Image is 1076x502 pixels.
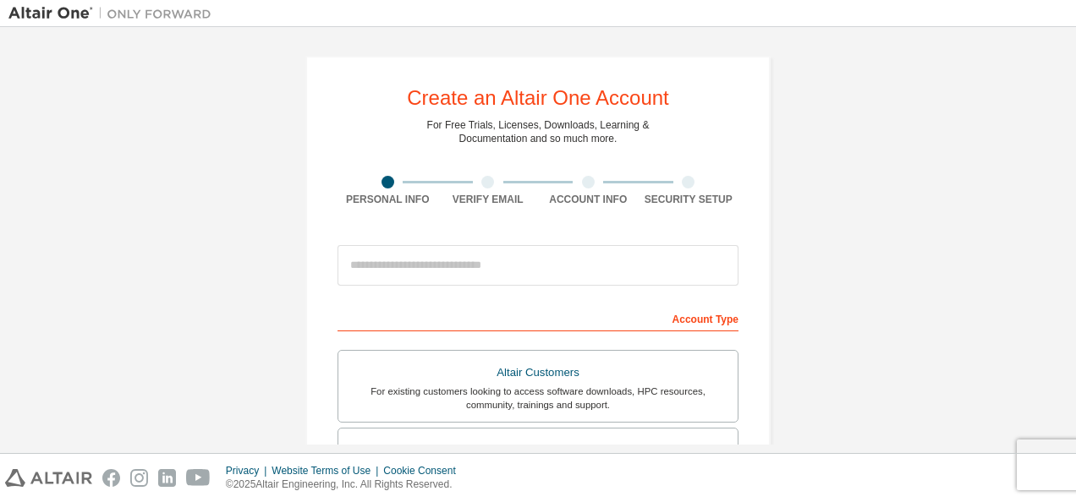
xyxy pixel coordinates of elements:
div: Privacy [226,464,272,477]
div: Students [349,439,727,462]
img: altair_logo.svg [5,469,92,487]
img: Altair One [8,5,220,22]
div: Website Terms of Use [272,464,383,477]
p: © 2025 Altair Engineering, Inc. All Rights Reserved. [226,477,466,492]
div: Personal Info [338,193,438,206]
img: youtube.svg [186,469,211,487]
div: Verify Email [438,193,539,206]
div: Security Setup [639,193,739,206]
div: For Free Trials, Licenses, Downloads, Learning & Documentation and so much more. [427,118,650,145]
div: Cookie Consent [383,464,465,477]
img: linkedin.svg [158,469,176,487]
img: instagram.svg [130,469,148,487]
div: Account Type [338,304,738,331]
div: For existing customers looking to access software downloads, HPC resources, community, trainings ... [349,385,727,412]
div: Create an Altair One Account [407,88,669,108]
img: facebook.svg [102,469,120,487]
div: Altair Customers [349,361,727,385]
div: Account Info [538,193,639,206]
